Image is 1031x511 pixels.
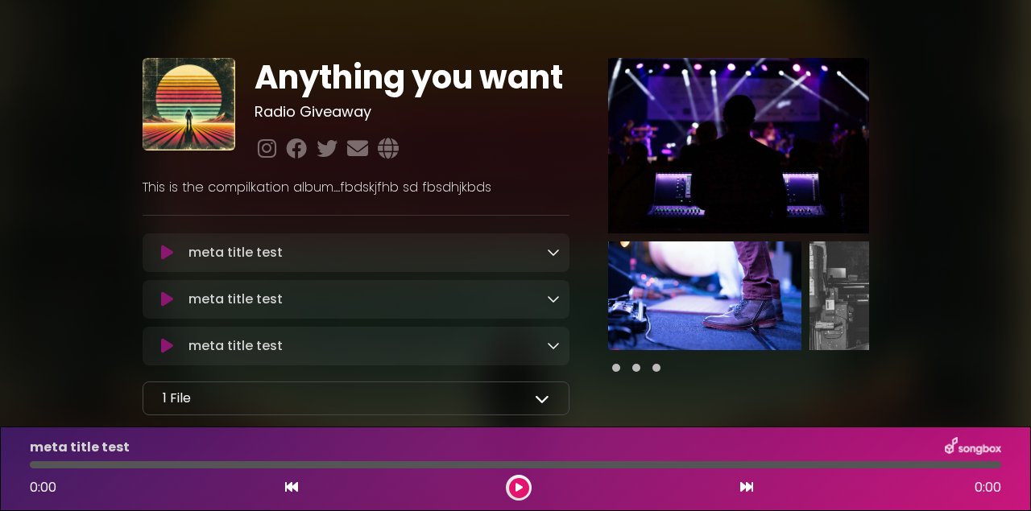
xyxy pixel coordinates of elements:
p: meta title test [30,438,130,457]
span: 0:00 [975,478,1001,497]
p: meta title test [188,243,283,262]
p: meta title test [188,290,283,309]
img: pus3slbgSBekcu23YG0x [809,241,1003,350]
img: qWomBOoZR8eAVddLrcq7 [608,241,801,350]
h3: Radio Giveaway [255,103,570,121]
p: meta title test [188,336,283,356]
img: AHLWpbFbRzWeuyItaVNH [143,58,235,150]
p: 1 File [163,389,191,408]
img: songbox-logo-white.png [945,437,1001,458]
h1: Anything you want [255,58,570,97]
p: This is the compilkation album....fbdskjfhb sd fbsdhjkbds [143,178,569,197]
img: Main Media [608,58,869,233]
span: 0:00 [30,478,56,497]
